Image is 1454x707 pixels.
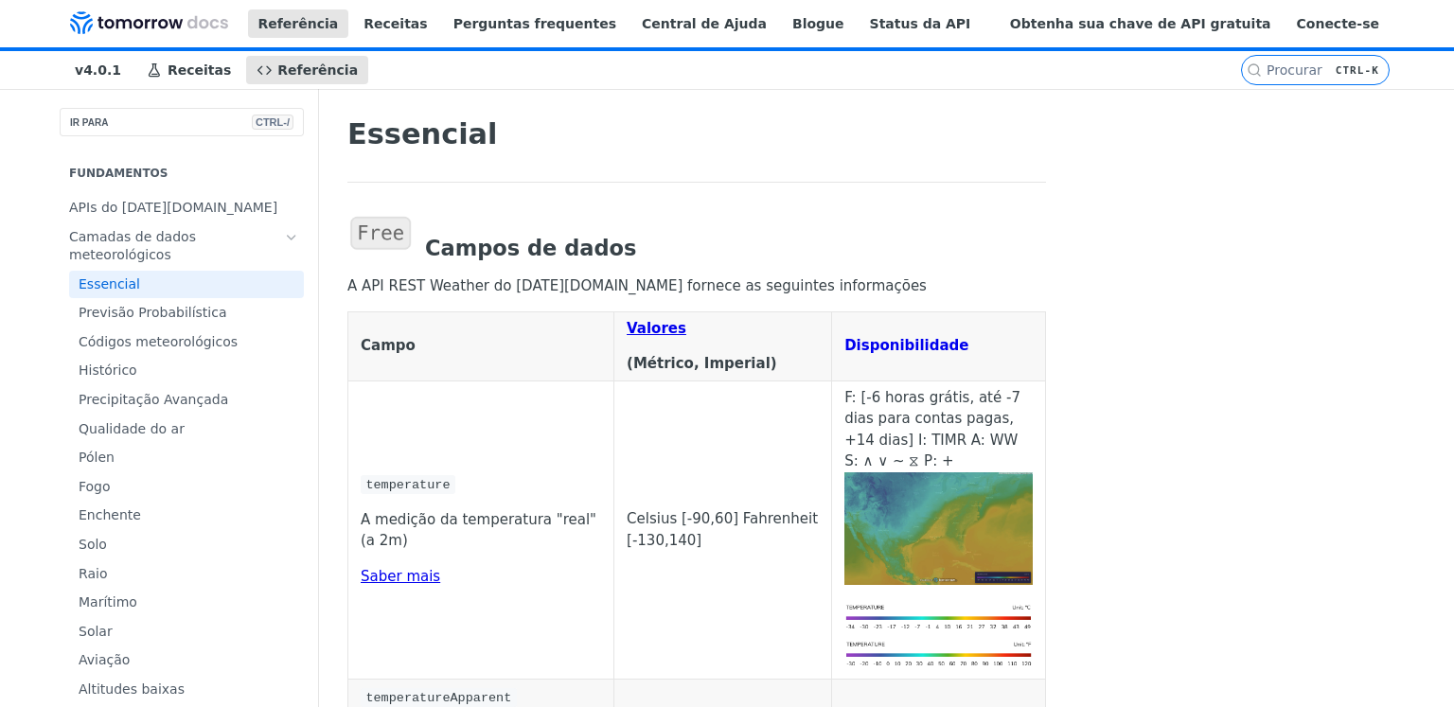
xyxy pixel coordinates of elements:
[69,676,304,704] a: Altitudes baixas
[79,681,185,697] font: Altitudes baixas
[258,16,339,31] font: Referência
[79,276,140,292] font: Essencial
[70,117,108,128] font: IR PARA
[844,609,1033,626] span: Expandir imagem
[248,9,349,38] a: Referência
[860,9,982,38] a: Status da API
[1331,61,1384,80] kbd: CTRL-K
[627,355,777,372] font: (Métrico, Imperial)
[256,116,290,128] font: CTRL-/
[870,16,971,31] font: Status da API
[79,624,113,639] font: Solar
[69,531,304,559] a: Solo
[627,510,818,549] font: Celsius [-90,60] Fahrenheit [-130,140]
[79,479,111,494] font: Fogo
[79,334,238,349] font: Códigos meteorológicos
[45,51,1241,89] nav: Navegação primária
[79,392,228,407] font: Precipitação Avançada
[642,16,767,31] font: Central de Ajuda
[60,194,304,222] a: APIs do [DATE][DOMAIN_NAME]
[79,652,130,667] font: Aviação
[69,271,304,299] a: Essencial
[347,117,498,150] font: Essencial
[69,229,196,263] font: Camadas de dados meteorológicos
[69,328,304,357] a: Códigos meteorológicos
[1267,62,1431,78] input: CTRL-K
[363,16,427,31] font: Receitas
[453,16,616,31] font: Perguntas frequentes
[1000,9,1282,38] a: Obtenha sua chave de API gratuita
[79,566,107,581] font: Raio
[69,646,304,675] a: Aviação
[69,473,304,502] a: Fogo
[69,589,304,617] a: Marítimo
[168,62,231,78] font: Receitas
[443,9,627,38] a: Perguntas frequentes
[79,305,227,320] font: Previsão Probabilística
[246,56,368,84] a: Referência
[361,511,596,550] font: A medição da temperatura "real" (a 2m)
[136,56,241,84] a: Receitas
[425,236,636,260] font: Campos de dados
[631,9,777,38] a: Central de Ajuda
[782,9,855,38] a: Blogue
[69,618,304,646] a: Solar
[79,537,107,552] font: Solo
[69,560,304,589] a: Raio
[79,507,141,522] font: Enchente
[1286,9,1390,38] a: Conecte-se
[347,277,927,294] font: A API REST Weather do [DATE][DOMAIN_NAME] fornece as seguintes informações
[79,421,185,436] font: Qualidade do ar
[284,230,299,245] button: Ocultar subpáginas para Camadas de Dados Meteorológicos
[79,450,115,465] font: Pólen
[1297,16,1379,31] font: Conecte-se
[361,568,440,585] a: Saber mais
[75,62,121,78] font: v4.0.1
[60,223,304,270] a: Camadas de dados meteorológicosOcultar subpáginas para Camadas de Dados Meteorológicos
[79,362,137,378] font: Histórico
[69,299,304,327] a: Previsão Probabilística
[353,9,437,38] a: Receitas
[844,520,1033,537] span: Expandir imagem
[365,690,511,704] span: temperatureApparent
[70,11,228,34] img: Documentação da API do clima do Tomorrow.io
[277,62,358,78] font: Referência
[365,478,450,492] span: temperature
[79,594,137,610] font: Marítimo
[627,320,686,337] a: Valores
[69,415,304,444] a: Qualidade do ar
[792,16,844,31] font: Blogue
[361,337,416,354] font: Campo
[69,502,304,530] a: Enchente
[844,645,1033,663] span: Expandir imagem
[69,357,304,385] a: Histórico
[69,444,304,472] a: Pólen
[69,386,304,415] a: Precipitação Avançada
[69,167,168,180] font: Fundamentos
[844,389,1020,470] font: F: [-6 horas grátis, até -7 dias para contas pagas, +14 dias] I: TIMR A: WW S: ∧ ∨ ~ ⧖ P: +
[1247,62,1262,78] svg: Procurar
[1010,16,1271,31] font: Obtenha sua chave de API gratuita
[844,337,968,354] a: Disponibilidade
[69,200,277,215] font: APIs do [DATE][DOMAIN_NAME]
[60,108,304,136] button: IR PARACTRL-/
